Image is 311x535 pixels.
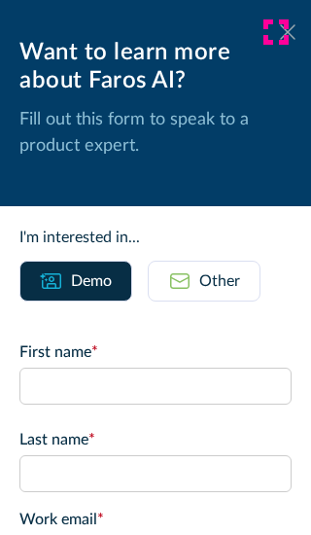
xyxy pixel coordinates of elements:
div: I'm interested in... [19,226,292,249]
label: Work email [19,508,292,531]
p: Fill out this form to speak to a product expert. [19,107,292,160]
div: Want to learn more about Faros AI? [19,39,292,95]
label: Last name [19,428,292,451]
label: First name [19,340,292,364]
div: Demo [71,269,112,293]
div: Other [199,269,240,293]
